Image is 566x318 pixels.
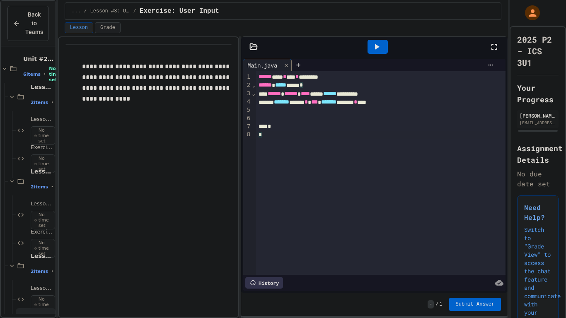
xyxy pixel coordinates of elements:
[428,300,434,308] span: -
[517,169,559,189] div: No due date set
[243,81,252,89] div: 2
[95,22,121,33] button: Grade
[31,144,54,151] span: Exercises: Output/Output Formatting
[243,114,252,123] div: 6
[243,59,292,71] div: Main.java
[23,55,54,63] span: Unit #2: Basic Programming Concepts
[524,202,551,222] h3: Need Help?
[449,298,501,311] button: Submit Answer
[31,100,48,105] span: 2 items
[456,301,495,308] span: Submit Answer
[84,8,87,14] span: /
[65,22,93,33] button: Lesson
[31,295,55,314] span: No time set
[517,142,559,166] h2: Assignment Details
[517,82,559,105] h2: Your Progress
[243,123,252,131] div: 7
[243,98,252,106] div: 4
[252,82,256,88] span: Fold line
[23,72,41,77] span: 6 items
[31,154,55,173] span: No time set
[243,106,252,114] div: 5
[51,99,53,106] span: •
[31,168,54,175] span: Lesson #2: Variables & Data Types
[90,8,130,14] span: Lesson #3: User Input
[243,89,252,98] div: 3
[31,211,55,230] span: No time set
[31,252,54,260] span: Lesson #3: User Input
[140,6,219,16] span: Exercise: User Input
[49,66,60,82] span: No time set
[31,184,48,190] span: 2 items
[497,249,558,284] iframe: chat widget
[243,130,252,139] div: 8
[435,301,438,308] span: /
[520,120,556,126] div: [EMAIL_ADDRESS][DOMAIN_NAME]
[31,116,54,123] span: Lesson: Output/Output Formatting
[31,229,54,236] span: Exercises: Variables & Data Types
[31,200,54,207] span: Lesson: Variables & Data Types
[7,6,49,41] button: Back to Teams
[520,112,556,119] div: [PERSON_NAME]
[51,183,53,190] span: •
[439,301,442,308] span: 1
[531,285,558,310] iframe: chat widget
[31,285,54,292] span: Lesson: User Input
[245,277,283,289] div: History
[31,83,54,91] span: Lesson #1: Output/Output Formatting
[243,61,281,70] div: Main.java
[31,126,55,145] span: No time set
[243,73,252,81] div: 1
[25,10,43,36] span: Back to Teams
[51,268,53,275] span: •
[516,3,542,22] div: My Account
[252,90,256,96] span: Fold line
[517,34,559,68] h1: 2025 P2 - ICS 3U1
[31,239,55,258] span: No time set
[72,8,81,14] span: ...
[31,269,48,274] span: 2 items
[133,8,136,14] span: /
[44,71,46,77] span: •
